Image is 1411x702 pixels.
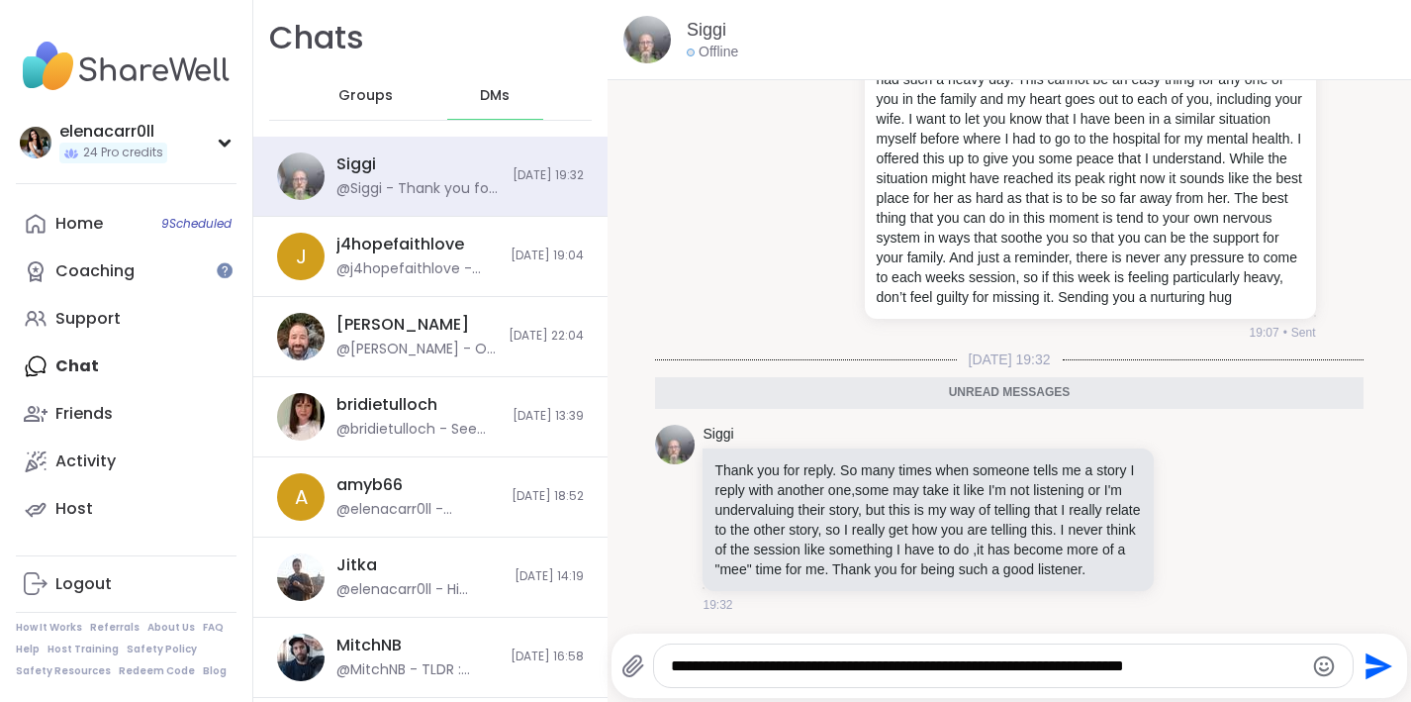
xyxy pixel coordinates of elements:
[59,121,167,143] div: elenacarr0ll
[338,86,393,106] span: Groups
[703,596,732,614] span: 19:32
[336,153,376,175] div: Siggi
[147,621,195,635] a: About Us
[269,16,364,60] h1: Chats
[957,350,1063,369] span: [DATE] 19:32
[509,328,584,345] span: [DATE] 22:04
[513,408,584,425] span: [DATE] 13:39
[16,560,236,608] a: Logout
[336,234,464,255] div: j4hopefaithlove
[336,660,499,680] div: @MitchNB - TLDR : LovEvolve Music has a unique effect on its listeners - In particular Neurodiver...
[336,259,499,279] div: @j4hopefaithlove - Just click sign up and start free trial..
[161,216,232,232] span: 9 Scheduled
[296,242,307,271] span: j
[16,621,82,635] a: How It Works
[127,643,197,656] a: Safety Policy
[55,260,135,282] div: Coaching
[480,86,510,106] span: DMs
[55,308,121,330] div: Support
[119,664,195,678] a: Redeem Code
[55,498,93,520] div: Host
[295,482,308,512] span: a
[16,664,111,678] a: Safety Resources
[47,643,119,656] a: Host Training
[1291,324,1316,342] span: Sent
[16,390,236,438] a: Friends
[277,634,325,681] img: https://sharewell-space-live.sfo3.digitaloceanspaces.com/user-generated/9b625804-463f-41cf-bbf8-b...
[16,485,236,533] a: Host
[217,262,233,278] iframe: Spotlight
[16,248,236,295] a: Coaching
[1354,644,1398,688] button: Send
[336,554,377,576] div: Jitka
[16,295,236,343] a: Support
[655,425,695,464] img: https://sharewell-space-live.sfo3.digitaloceanspaces.com/user-generated/a6eccaee-e956-4b5d-b1b7-c...
[671,656,1303,676] textarea: Type your message
[336,179,501,199] div: @Siggi - Thank you for reply. So many times when someone tells me a story I reply with another on...
[336,500,500,520] div: @elenacarr0ll - Apologies I have only just seen your message, sorry you missed it. There will be ...
[16,438,236,485] a: Activity
[655,377,1363,409] div: Unread messages
[687,18,726,43] a: Siggi
[90,621,140,635] a: Referrals
[55,403,113,425] div: Friends
[277,313,325,360] img: https://sharewell-space-live.sfo3.digitaloceanspaces.com/user-generated/3d855412-782e-477c-9099-c...
[336,394,437,416] div: bridietulloch
[203,621,224,635] a: FAQ
[336,340,497,359] div: @[PERSON_NAME] - Ok that makes sense. I hope you are enjoying [GEOGRAPHIC_DATA]. It is beautiful ...
[1312,654,1336,678] button: Emoji picker
[336,580,503,600] div: @elenacarr0ll - Hi [PERSON_NAME], you are so sweet. Thank you for your message and no problem at ...
[336,314,469,336] div: [PERSON_NAME]
[687,43,738,62] div: Offline
[515,568,584,585] span: [DATE] 14:19
[513,167,584,184] span: [DATE] 19:32
[623,16,671,63] img: https://sharewell-space-live.sfo3.digitaloceanspaces.com/user-generated/a6eccaee-e956-4b5d-b1b7-c...
[277,393,325,441] img: https://sharewell-space-live.sfo3.digitaloceanspaces.com/user-generated/f4be022b-9d23-4718-9520-a...
[1283,324,1287,342] span: •
[336,420,501,440] div: @bridietulloch - See you [DATE] and thank you. I am away next week to [PERSON_NAME] so will miss ...
[55,573,112,595] div: Logout
[703,425,733,445] a: Siggi
[83,145,163,161] span: 24 Pro credits
[16,643,40,656] a: Help
[512,488,584,505] span: [DATE] 18:52
[55,213,103,235] div: Home
[336,635,402,656] div: MitchNB
[1250,324,1279,342] span: 19:07
[16,32,236,101] img: ShareWell Nav Logo
[511,649,584,665] span: [DATE] 16:58
[877,30,1304,307] p: Hi [PERSON_NAME], thanks for doing yourself a service and getting it all off your chest. I’m real...
[277,152,325,200] img: https://sharewell-space-live.sfo3.digitaloceanspaces.com/user-generated/a6eccaee-e956-4b5d-b1b7-c...
[277,553,325,601] img: https://sharewell-space-live.sfo3.digitaloceanspaces.com/user-generated/a15133eb-1f01-4f83-a18d-2...
[55,451,116,472] div: Activity
[20,127,51,158] img: elenacarr0ll
[16,200,236,248] a: Home9Scheduled
[203,664,227,678] a: Blog
[511,248,584,264] span: [DATE] 19:04
[336,474,403,496] div: amyb66
[714,460,1142,579] p: Thank you for reply. So many times when someone tells me a story I reply with another one,some ma...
